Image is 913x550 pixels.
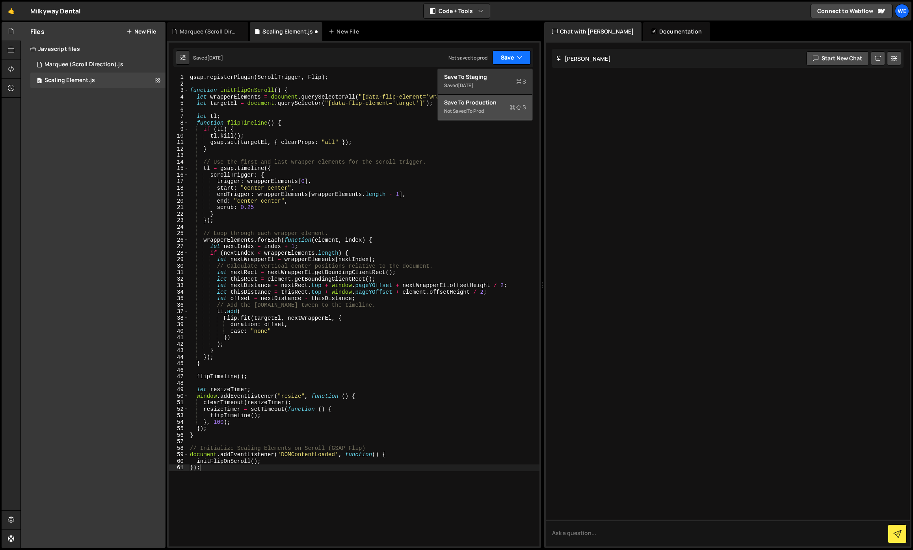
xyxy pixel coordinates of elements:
[169,321,189,328] div: 39
[169,126,189,133] div: 9
[444,81,526,90] div: Saved
[169,120,189,127] div: 8
[169,399,189,406] div: 51
[544,22,642,41] div: Chat with [PERSON_NAME]
[169,438,189,445] div: 57
[169,373,189,380] div: 47
[169,295,189,302] div: 35
[169,204,189,211] div: 21
[169,380,189,387] div: 48
[30,73,165,88] div: 16363/44236.js
[448,54,488,61] div: Not saved to prod
[169,386,189,393] div: 49
[444,99,526,106] div: Save to Production
[207,54,223,61] div: [DATE]
[329,28,362,35] div: New File
[169,263,189,270] div: 30
[437,69,533,121] div: Code + Tools
[811,4,893,18] a: Connect to Webflow
[169,315,189,322] div: 38
[180,28,239,35] div: Marquee (Scroll Direction).js
[169,308,189,315] div: 37
[169,107,189,114] div: 6
[169,341,189,348] div: 42
[30,57,165,73] div: 16363/44669.js
[169,165,189,172] div: 15
[169,464,189,471] div: 61
[30,6,80,16] div: Milkyway Dental
[806,51,869,65] button: Start new chat
[169,172,189,179] div: 16
[169,217,189,224] div: 23
[169,191,189,198] div: 19
[424,4,490,18] button: Code + Tools
[37,78,42,84] span: 0
[193,54,223,61] div: Saved
[169,94,189,101] div: 4
[169,178,189,185] div: 17
[169,269,189,276] div: 31
[169,133,189,140] div: 10
[169,152,189,159] div: 13
[169,211,189,218] div: 22
[169,419,189,426] div: 54
[169,159,189,166] div: 14
[169,276,189,283] div: 32
[444,73,526,81] div: Save to Staging
[45,61,123,68] div: Marquee (Scroll Direction).js
[169,451,189,458] div: 59
[169,113,189,120] div: 7
[516,78,526,86] span: S
[169,146,189,153] div: 12
[438,95,532,120] button: Save to ProductionS Not saved to prod
[458,82,473,89] div: [DATE]
[169,406,189,413] div: 52
[169,74,189,81] div: 1
[169,412,189,419] div: 53
[169,425,189,432] div: 55
[169,347,189,354] div: 43
[169,185,189,192] div: 18
[169,354,189,361] div: 44
[262,28,313,35] div: Scaling Element.js
[169,256,189,263] div: 29
[169,250,189,257] div: 28
[169,139,189,146] div: 11
[169,81,189,88] div: 2
[169,367,189,374] div: 46
[45,77,95,84] div: Scaling Element.js
[169,243,189,250] div: 27
[169,282,189,289] div: 33
[169,198,189,205] div: 20
[169,289,189,296] div: 34
[169,328,189,335] div: 40
[2,2,21,21] a: 🤙
[643,22,710,41] div: Documentation
[556,55,611,62] h2: [PERSON_NAME]
[169,224,189,231] div: 24
[444,106,526,116] div: Not saved to prod
[21,41,165,57] div: Javascript files
[169,302,189,309] div: 36
[169,393,189,400] div: 50
[126,28,156,35] button: New File
[169,87,189,94] div: 3
[169,230,189,237] div: 25
[169,458,189,465] div: 60
[169,334,189,341] div: 41
[169,237,189,244] div: 26
[169,445,189,452] div: 58
[169,432,189,439] div: 56
[30,27,45,36] h2: Files
[438,69,532,95] button: Save to StagingS Saved[DATE]
[510,103,526,111] span: S
[169,100,189,107] div: 5
[169,360,189,367] div: 45
[895,4,909,18] a: We
[493,50,531,65] button: Save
